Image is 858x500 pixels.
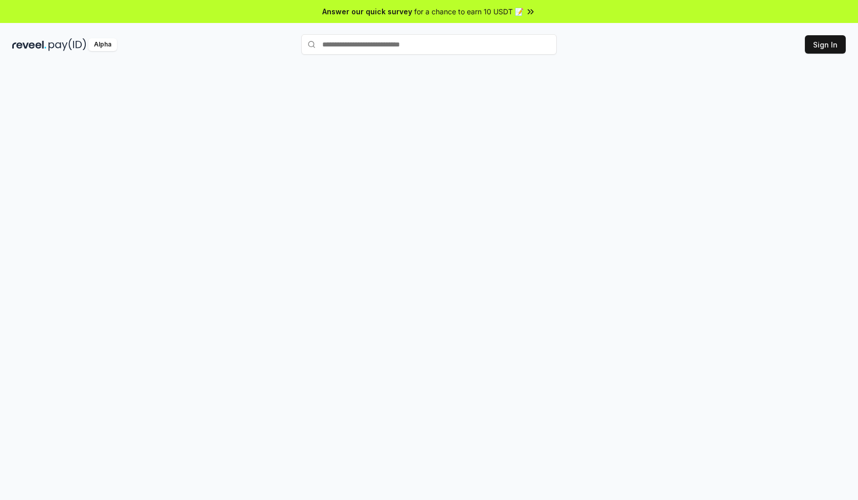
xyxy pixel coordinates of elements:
[49,38,86,51] img: pay_id
[805,35,846,54] button: Sign In
[414,6,523,17] span: for a chance to earn 10 USDT 📝
[88,38,117,51] div: Alpha
[322,6,412,17] span: Answer our quick survey
[12,38,46,51] img: reveel_dark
